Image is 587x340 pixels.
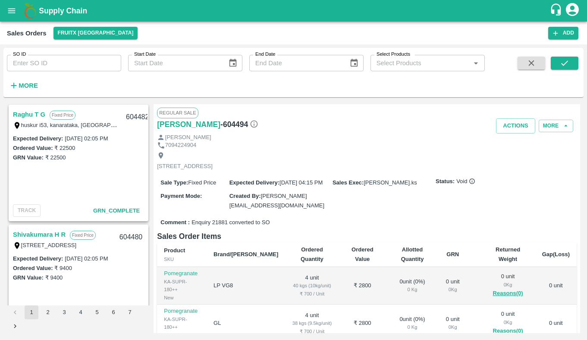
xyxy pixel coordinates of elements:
[65,135,108,142] label: [DATE] 02:05 PM
[225,55,241,71] button: Choose date
[401,246,424,262] b: Allotted Quantity
[488,289,528,299] button: Reasons(0)
[213,251,278,257] b: Brand/[PERSON_NAME]
[7,305,150,333] nav: pagination navigation
[65,255,108,262] label: [DATE] 02:05 PM
[446,286,460,293] div: 0 Kg
[54,145,75,151] label: ₹ 22500
[165,141,196,149] p: 7094224904
[121,107,154,127] div: 604482
[165,133,211,142] p: [PERSON_NAME]
[488,281,528,289] div: 0 Kg
[7,28,47,39] div: Sales Orders
[160,193,202,199] label: Payment Mode :
[346,55,362,71] button: Choose date
[292,327,332,335] div: ₹ 700 / Unit
[164,247,185,254] b: Product
[93,207,140,214] span: GRN_Complete
[191,219,270,227] span: Enquiry 21881 converted to SO
[249,55,343,71] input: End Date
[446,323,460,331] div: 0 Kg
[13,255,63,262] label: Expected Delivery :
[220,118,258,130] h6: - 604494
[436,178,455,186] label: Status:
[285,267,339,305] td: 4 unit
[134,51,156,58] label: Start Date
[565,2,580,20] div: account of current user
[13,274,44,281] label: GRN Value:
[7,78,40,93] button: More
[157,230,577,242] h6: Sales Order Items
[373,57,468,69] input: Select Products
[164,278,200,294] div: KA-SUPR-180++
[488,326,528,336] button: Reasons(0)
[21,242,77,248] label: [STREET_ADDRESS]
[377,51,410,58] label: Select Products
[301,246,323,262] b: Ordered Quantity
[114,227,148,248] div: 604480
[39,6,87,15] b: Supply Chain
[160,179,188,186] label: Sale Type :
[164,255,200,263] div: SKU
[488,310,528,336] div: 0 unit
[393,278,432,294] div: 0 unit ( 0 %)
[41,305,55,319] button: Go to page 2
[456,178,475,186] span: Void
[393,286,432,293] div: 0 Kg
[339,267,386,305] td: ₹ 2800
[160,219,190,227] label: Comment :
[488,318,528,326] div: 0 Kg
[13,109,45,120] a: Raghu T G
[13,154,44,161] label: GRN Value:
[279,179,323,186] span: [DATE] 04:15 PM
[255,51,275,58] label: End Date
[333,179,364,186] label: Sales Exec :
[446,278,460,294] div: 0 unit
[164,270,200,278] p: Pomegranate
[548,27,578,39] button: Add
[13,51,26,58] label: SO ID
[292,282,332,289] div: 40 kgs (10kg/unit)
[13,145,53,151] label: Ordered Value:
[164,307,200,315] p: Pomegranate
[157,162,213,171] p: [STREET_ADDRESS]
[50,111,75,120] p: Fixed Price
[188,179,216,186] span: Fixed Price
[488,273,528,299] div: 0 unit
[292,319,332,327] div: 38 kgs (9.5kg/unit)
[13,229,66,240] a: Shivakumara H R
[54,265,72,271] label: ₹ 9400
[393,315,432,331] div: 0 unit ( 0 %)
[45,154,66,161] label: ₹ 22500
[157,108,198,118] span: Regular Sale
[21,121,426,128] label: huskur i53, kanarataka, [GEOGRAPHIC_DATA], [GEOGRAPHIC_DATA] ([GEOGRAPHIC_DATA]) Urban, [GEOGRAPH...
[496,246,520,262] b: Returned Weight
[496,118,535,133] button: Actions
[164,294,200,302] div: New
[164,331,200,339] div: New
[13,135,63,142] label: Expected Delivery :
[229,179,279,186] label: Expected Delivery :
[535,267,577,305] td: 0 unit
[7,55,121,71] input: Enter SO ID
[446,315,460,331] div: 0 unit
[57,305,71,319] button: Go to page 3
[90,305,104,319] button: Go to page 5
[393,323,432,331] div: 0 Kg
[128,55,222,71] input: Start Date
[364,179,417,186] span: [PERSON_NAME].ks
[22,2,39,19] img: logo
[39,5,549,17] a: Supply Chain
[292,290,332,298] div: ₹ 700 / Unit
[19,82,38,89] strong: More
[229,193,324,209] span: [PERSON_NAME][EMAIL_ADDRESS][DOMAIN_NAME]
[446,251,459,257] b: GRN
[157,118,220,130] a: [PERSON_NAME]
[74,305,88,319] button: Go to page 4
[164,315,200,331] div: KA-SUPR-180++
[8,319,22,333] button: Go to next page
[2,1,22,21] button: open drawer
[53,27,138,39] button: Select DC
[542,251,570,257] b: Gap(Loss)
